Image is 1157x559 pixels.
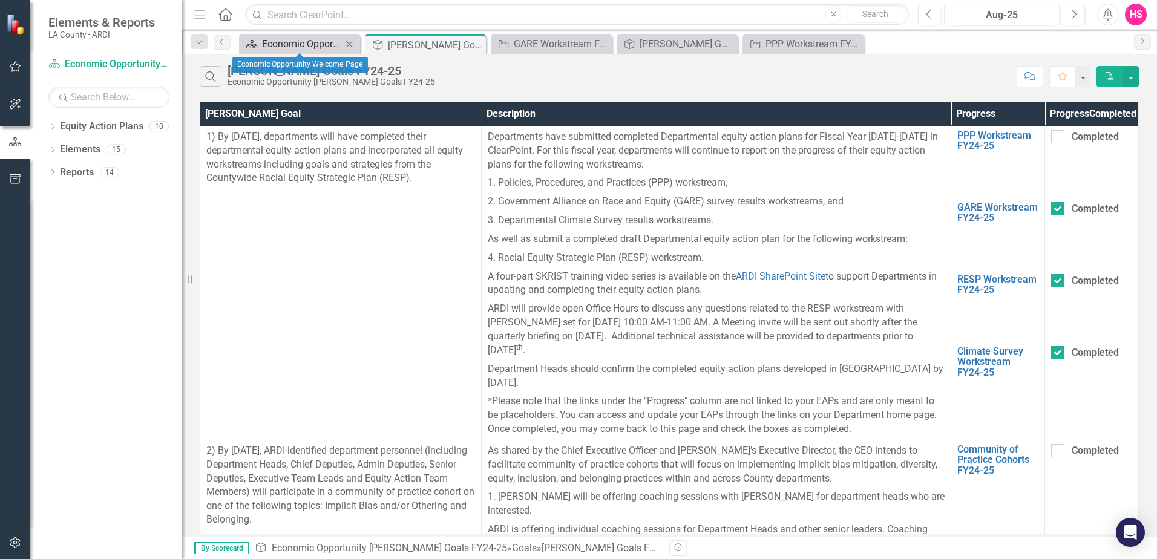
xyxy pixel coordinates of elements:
td: Double-Click to Edit [1045,126,1139,198]
a: GARE Workstream FY24-25 [494,36,609,51]
div: 10 [149,122,169,132]
input: Search Below... [48,87,169,108]
div: GARE Workstream FY24-25 [514,36,609,51]
div: [PERSON_NAME] Goals FY24-25 [228,64,435,77]
a: GARE Workstream FY24-25 [957,202,1038,223]
p: 4. Racial Equity Strategic Plan (RESP) workstream. [488,249,945,267]
p: 2. Government Alliance on Race and Equity (GARE) survey results workstreams, and [488,192,945,211]
button: HS [1125,4,1147,25]
a: Climate Survey Workstream FY24-25 [957,346,1038,378]
a: Equity Action Plans [60,120,143,134]
span: Search [862,9,888,19]
input: Search ClearPoint... [245,4,909,25]
td: Double-Click to Edit Right Click for Context Menu [951,342,1045,440]
img: ClearPoint Strategy [5,13,28,35]
p: Department Heads should confirm the completed equity action plans developed in [GEOGRAPHIC_DATA] ... [488,360,945,393]
td: Double-Click to Edit [1045,270,1139,342]
a: Economic Opportunity [PERSON_NAME] Goals FY24-25 [272,542,507,554]
p: 1) By [DATE], departments will have completed their departmental equity action plans and incorpor... [206,130,475,185]
p: As shared by the Chief Executive Officer and [PERSON_NAME]’s Executive Director, the CEO intends ... [488,444,945,488]
p: 3. Departmental Climate Survey results workstreams. [488,211,945,230]
div: Aug-25 [948,8,1055,22]
a: ARDI SharePoint Site [736,270,825,282]
div: Economic Opportunity Welcome Page [232,57,368,73]
td: Double-Click to Edit [1045,342,1139,440]
a: Economic Opportunity Welcome Page [242,36,342,51]
button: Search [845,6,906,23]
p: 1. [PERSON_NAME] will be offering coaching sessions with [PERSON_NAME] for department heads who a... [488,488,945,520]
span: By Scorecard [194,542,249,554]
a: Elements [60,143,100,157]
a: PPP Workstream FY24-25 [957,130,1038,151]
p: 1. Policies, Procedures, and Practices (PPP) workstream, [488,174,945,192]
a: Reports [60,166,94,180]
sup: th [516,343,523,351]
div: PPP Workstream FY24-25 [765,36,860,51]
div: 15 [107,145,126,155]
p: As well as submit a completed draft Departmental equity action plan for the following workstream: [488,230,945,249]
button: Aug-25 [944,4,1060,25]
a: Goals [512,542,537,554]
a: PPP Workstream FY24-25 [746,36,860,51]
td: Double-Click to Edit [200,126,482,440]
a: [PERSON_NAME] Goal 1 [620,36,735,51]
div: Economic Opportunity [PERSON_NAME] Goals FY24-25 [228,77,435,87]
a: Community of Practice Cohorts FY24-25 [957,444,1038,476]
span: Elements & Reports [48,15,155,30]
div: [PERSON_NAME] Goals FY24-25 [388,38,483,53]
div: 14 [100,167,119,177]
div: Economic Opportunity Welcome Page [262,36,342,51]
small: LA County - ARDI [48,30,155,39]
td: Double-Click to Edit Right Click for Context Menu [951,126,1045,198]
p: Departments have submitted completed Departmental equity action plans for Fiscal Year [DATE]-[DAT... [488,130,945,174]
a: Economic Opportunity [PERSON_NAME] Goals FY24-25 [48,57,169,71]
td: Double-Click to Edit Right Click for Context Menu [951,270,1045,342]
div: Open Intercom Messenger [1116,518,1145,547]
div: » » [255,541,660,555]
a: RESP Workstream FY24-25 [957,274,1038,295]
td: Double-Click to Edit [482,126,951,440]
div: [PERSON_NAME] Goals FY24-25 [542,542,680,554]
p: A four-part SKRIST training video series is available on the to support Departments in updating a... [488,267,945,300]
td: Double-Click to Edit [1045,198,1139,270]
div: [PERSON_NAME] Goal 1 [640,36,735,51]
p: *Please note that the links under the "Progress" column are not linked to your EAPs and are only ... [488,392,945,436]
p: 2) By [DATE], ARDI-identified department personnel (including Department Heads, Chief Deputies, A... [206,444,475,527]
p: ARDI will provide open Office Hours to discuss any questions related to the RESP workstream with ... [488,299,945,359]
td: Double-Click to Edit Right Click for Context Menu [951,198,1045,270]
